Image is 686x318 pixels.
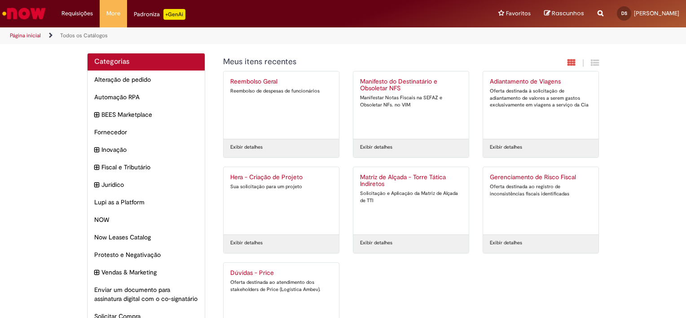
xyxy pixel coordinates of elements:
[88,281,205,308] div: Enviar um documento para assinatura digital com o co-signatário
[88,141,205,159] div: expandir categoria Inovação Inovação
[88,193,205,211] div: Lupi as a Platform
[101,163,198,172] span: Fiscal e Tributário
[88,106,205,124] div: expandir categoria BEES Marketplace BEES Marketplace
[353,71,469,139] a: Manifesto do Destinatário e Obsoletar NFS Manifestar Notas Fiscais na SEFAZ e Obsoletar NFs. no VIM
[88,158,205,176] div: expandir categoria Fiscal e Tributário Fiscal e Tributário
[360,174,462,188] h2: Matriz de Alçada - Torre Tática Indiretos
[230,239,263,247] a: Exibir detalhes
[490,239,522,247] a: Exibir detalhes
[360,78,462,93] h2: Manifesto do Destinatário e Obsoletar NFS
[353,167,469,234] a: Matriz de Alçada - Torre Tática Indiretos Solicitação e Aplicação da Matriz de Alçada de TTI
[134,9,185,20] div: Padroniza
[94,163,99,172] i: expandir categoria Fiscal e Tributário
[94,145,99,155] i: expandir categoria Inovação
[230,174,332,181] h2: Hera - Criação de Projeto
[88,176,205,194] div: expandir categoria Jurídico Jurídico
[360,94,462,108] div: Manifestar Notas Fiscais na SEFAZ e Obsoletar NFs. no VIM
[10,32,41,39] a: Página inicial
[224,71,339,139] a: Reembolso Geral Reembolso de despesas de funcionários
[230,78,332,85] h2: Reembolso Geral
[582,58,584,68] span: |
[483,71,598,139] a: Adiantamento de Viagens Oferta destinada à solicitação de adiantamento de valores a serem gastos ...
[490,144,522,151] a: Exibir detalhes
[230,183,332,190] div: Sua solicitação para um projeto
[552,9,584,18] span: Rascunhos
[224,167,339,234] a: Hera - Criação de Projeto Sua solicitação para um projeto
[7,27,451,44] ul: Trilhas de página
[94,215,198,224] span: NOW
[62,9,93,18] span: Requisições
[88,71,205,88] div: Alteração de pedido
[94,250,198,259] span: Protesto e Negativação
[634,9,679,17] span: [PERSON_NAME]
[88,263,205,281] div: expandir categoria Vendas & Marketing Vendas & Marketing
[483,167,598,234] a: Gerenciamento de Risco Fiscal Oferta destinada ao registro de inconsistências fiscais identificadas
[621,10,627,16] span: DS
[88,211,205,229] div: NOW
[101,145,198,154] span: Inovação
[88,246,205,264] div: Protesto e Negativação
[490,88,592,109] div: Oferta destinada à solicitação de adiantamento de valores a serem gastos exclusivamente em viagen...
[101,110,198,119] span: BEES Marketplace
[223,57,502,66] h1: {"description":"","title":"Meus itens recentes"} Categoria
[106,9,120,18] span: More
[567,58,576,67] i: Exibição em cartão
[230,88,332,95] div: Reembolso de despesas de funcionários
[360,239,392,247] a: Exibir detalhes
[94,110,99,120] i: expandir categoria BEES Marketplace
[94,285,198,303] span: Enviar um documento para assinatura digital com o co-signatário
[544,9,584,18] a: Rascunhos
[163,9,185,20] p: +GenAi
[230,269,332,277] h2: Dúvidas - Price
[101,268,198,277] span: Vendas & Marketing
[60,32,108,39] a: Todos os Catálogos
[94,128,198,137] span: Fornecedor
[1,4,47,22] img: ServiceNow
[490,174,592,181] h2: Gerenciamento de Risco Fiscal
[94,233,198,242] span: Now Leases Catalog
[94,93,198,102] span: Automação RPA
[591,58,599,67] i: Exibição de grade
[88,123,205,141] div: Fornecedor
[230,144,263,151] a: Exibir detalhes
[88,228,205,246] div: Now Leases Catalog
[101,180,198,189] span: Jurídico
[94,268,99,278] i: expandir categoria Vendas & Marketing
[490,183,592,197] div: Oferta destinada ao registro de inconsistências fiscais identificadas
[360,190,462,204] div: Solicitação e Aplicação da Matriz de Alçada de TTI
[94,180,99,190] i: expandir categoria Jurídico
[490,78,592,85] h2: Adiantamento de Viagens
[230,279,332,293] div: Oferta destinada ao atendimento dos stakeholders de Price (Logística Ambev).
[94,198,198,207] span: Lupi as a Platform
[94,58,198,66] h2: Categorias
[88,88,205,106] div: Automação RPA
[506,9,531,18] span: Favoritos
[94,75,198,84] span: Alteração de pedido
[360,144,392,151] a: Exibir detalhes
